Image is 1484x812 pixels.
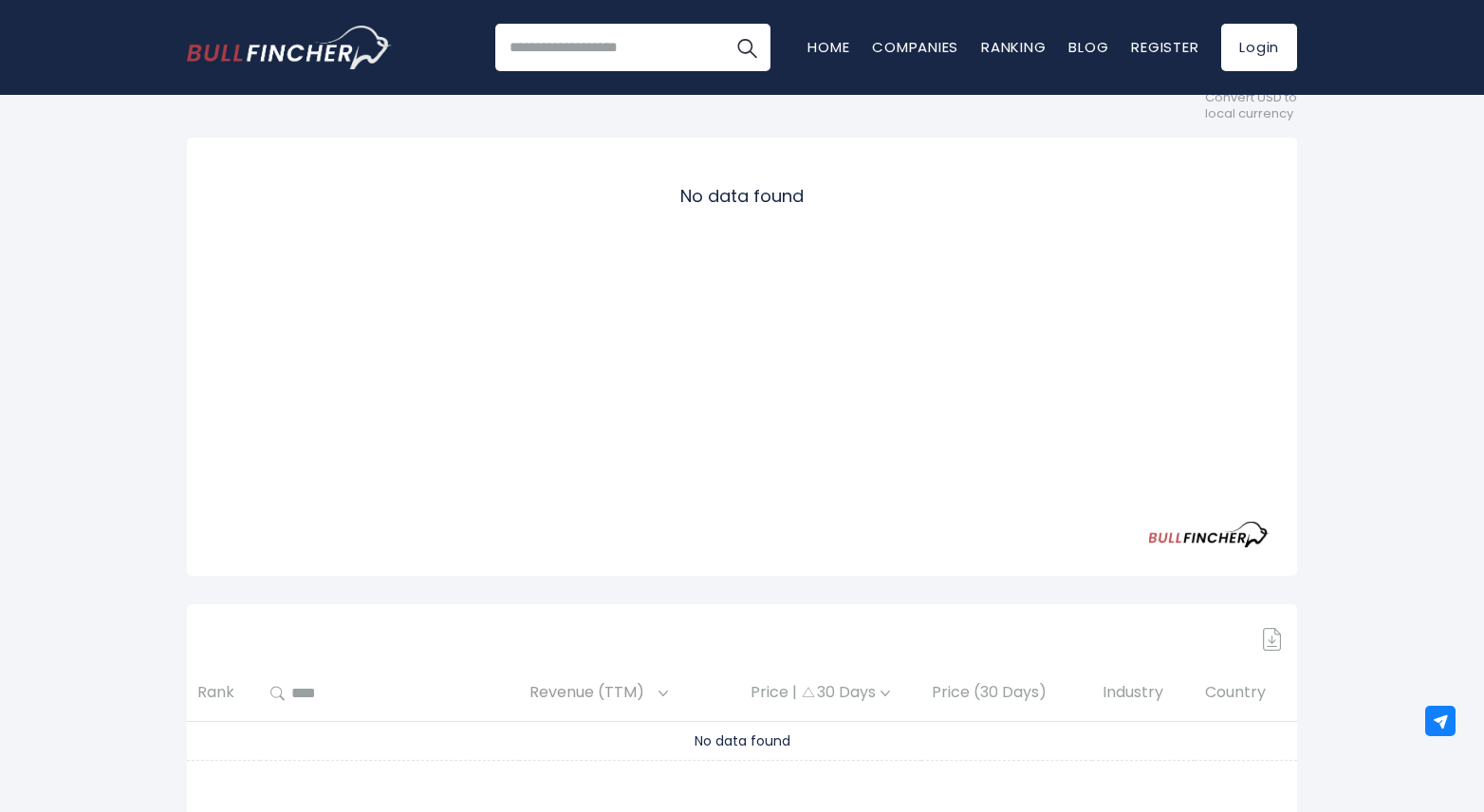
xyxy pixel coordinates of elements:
[981,37,1046,57] a: Ranking
[187,26,392,69] img: Bullfincher logo
[187,666,260,722] th: Rank
[187,26,391,69] a: Go to homepage
[215,166,1269,226] div: No data found
[1131,37,1198,57] a: Register
[872,37,958,57] a: Companies
[187,721,1297,760] td: No data found
[723,24,770,71] button: Search
[1092,666,1195,722] th: Industry
[1205,90,1297,122] span: Convert USD to local currency
[807,37,849,57] a: Home
[529,678,654,708] span: Revenue (TTM)
[730,683,911,703] div: Price | 30 Days
[1221,24,1297,71] a: Login
[1068,37,1108,57] a: Blog
[921,666,1092,722] th: Price (30 Days)
[1195,666,1297,722] th: Country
